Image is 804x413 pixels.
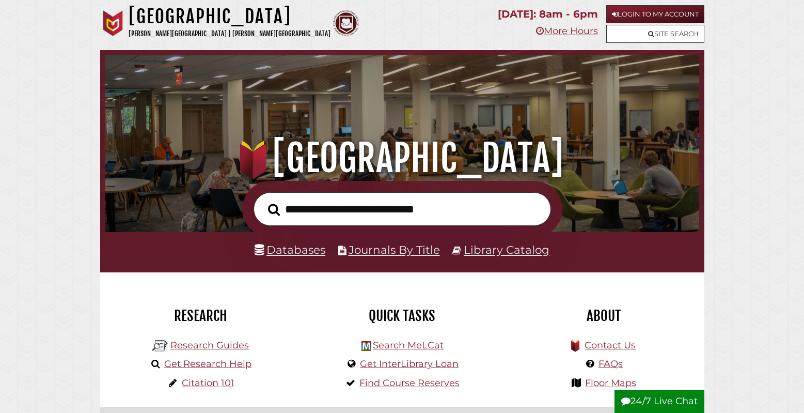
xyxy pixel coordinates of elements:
[349,243,440,256] a: Journals By Title
[263,201,285,219] button: Search
[585,377,636,389] a: Floor Maps
[117,135,687,181] h1: [GEOGRAPHIC_DATA]
[255,243,325,256] a: Databases
[498,5,598,23] p: [DATE]: 8am - 6pm
[536,25,598,37] a: More Hours
[373,340,444,351] a: Search MeLCat
[309,307,495,325] h2: Quick Tasks
[129,28,330,40] p: [PERSON_NAME][GEOGRAPHIC_DATA] | [PERSON_NAME][GEOGRAPHIC_DATA]
[359,377,460,389] a: Find Course Reserves
[129,5,330,28] h1: [GEOGRAPHIC_DATA]
[464,243,549,256] a: Library Catalog
[108,307,294,325] h2: Research
[606,5,704,23] a: Login to My Account
[606,25,704,43] a: Site Search
[268,204,280,217] i: Search
[360,358,459,370] a: Get InterLibrary Loan
[170,340,249,351] a: Research Guides
[100,10,126,36] img: Calvin University
[164,358,251,370] a: Get Research Help
[182,377,234,389] a: Citation 101
[333,10,359,36] img: Calvin Theological Seminary
[152,338,168,354] img: Hekman Library Logo
[585,340,636,351] a: Contact Us
[598,358,623,370] a: FAQs
[361,341,371,351] img: Hekman Library Logo
[511,307,697,325] h2: About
